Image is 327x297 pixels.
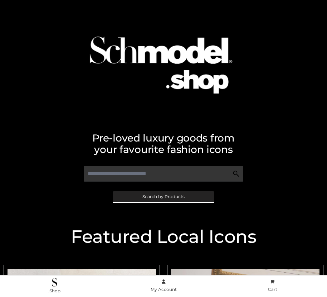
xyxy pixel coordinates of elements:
[218,278,327,294] a: Cart
[268,287,277,292] span: Cart
[4,132,323,155] h2: Pre-loved luxury goods from your favourite fashion icons
[48,288,60,293] span: .Shop
[151,287,177,292] span: My Account
[113,191,214,202] a: Search by Products
[142,195,185,199] span: Search by Products
[109,278,218,294] a: My Account
[52,278,57,287] img: .Shop
[233,170,240,177] img: Search Icon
